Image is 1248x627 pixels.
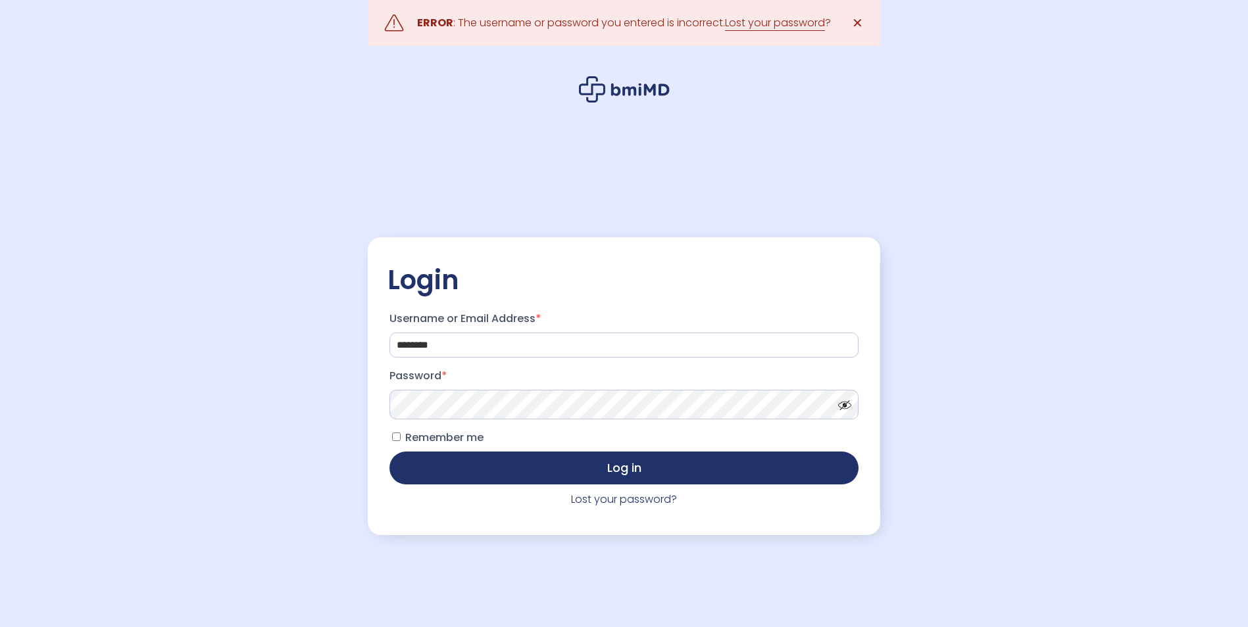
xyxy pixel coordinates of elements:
div: : The username or password you entered is incorrect. ? [417,14,831,32]
label: Username or Email Address [389,308,859,329]
a: ✕ [844,10,870,36]
label: Password [389,365,859,386]
h2: Login [387,264,861,296]
a: Lost your password? [571,492,677,507]
button: Log in [389,452,859,484]
strong: ERROR [417,15,453,30]
span: ✕ [852,14,863,32]
span: Remember me [405,430,484,445]
a: Lost your password [725,15,825,31]
input: Remember me [392,432,401,441]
